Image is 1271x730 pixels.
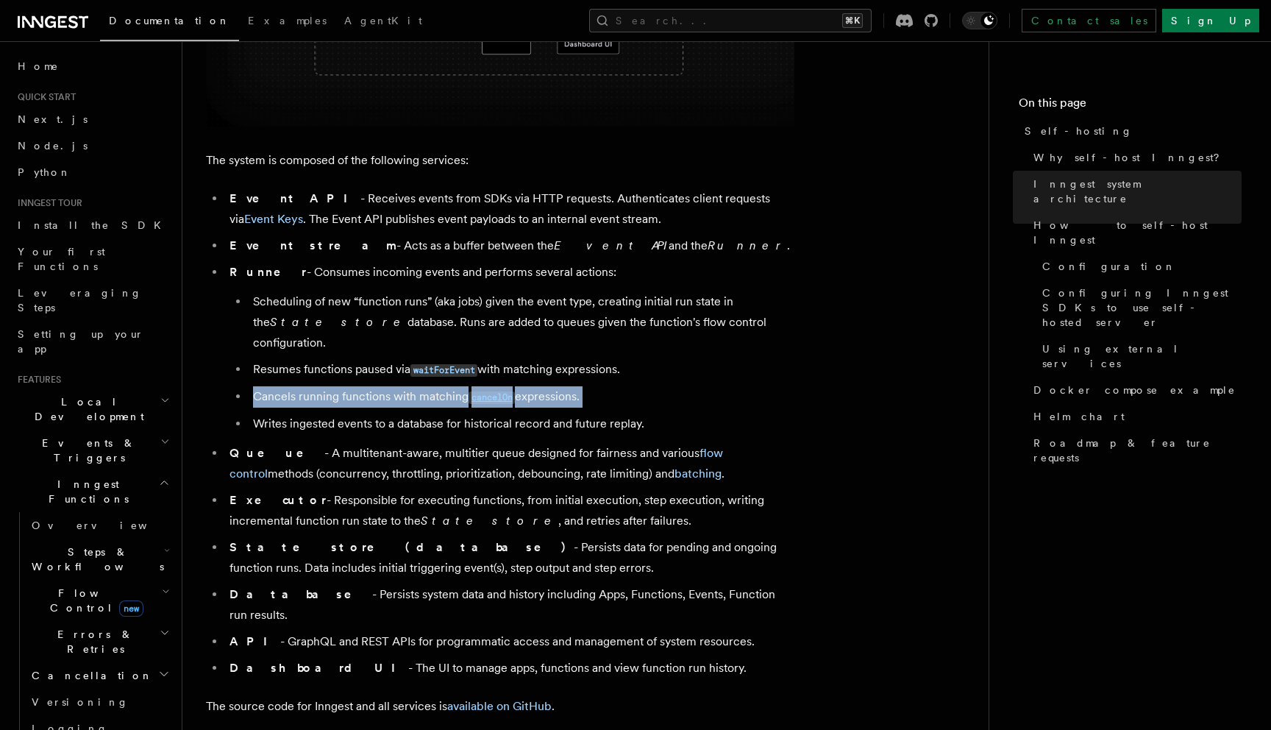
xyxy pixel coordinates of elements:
a: Using external services [1036,336,1242,377]
span: Cancellation [26,668,153,683]
span: Configuring Inngest SDKs to use self-hosted server [1042,286,1242,330]
a: Documentation [100,4,239,41]
a: Examples [239,4,335,40]
span: Quick start [12,91,76,103]
span: Configuration [1042,259,1176,274]
a: AgentKit [335,4,431,40]
a: waitForEvent [410,362,477,376]
a: Sign Up [1162,9,1259,32]
button: Local Development [12,389,173,430]
a: flow control [229,446,723,481]
a: Leveraging Steps [12,280,173,321]
a: Configuring Inngest SDKs to use self-hosted server [1036,280,1242,336]
span: Leveraging Steps [18,287,142,313]
button: Cancellation [26,662,173,689]
span: Self-hosting [1025,124,1133,138]
span: Overview [32,520,183,531]
li: Scheduling of new “function runs” (aka jobs) given the event type, creating initial run state in ... [249,291,794,353]
button: Inngest Functions [12,471,173,512]
a: Why self-host Inngest? [1028,144,1242,171]
li: - Persists system data and history including Apps, Functions, Events, Function run results. [225,584,794,626]
button: Toggle dark mode [962,12,997,29]
code: cancelOn [469,391,515,404]
button: Flow Controlnew [26,580,173,621]
span: Inngest system architecture [1033,177,1242,206]
li: - Receives events from SDKs via HTTP requests. Authenticates client requests via . The Event API ... [225,188,794,230]
span: Versioning [32,696,129,708]
li: Writes ingested events to a database for historical record and future replay. [249,414,794,434]
em: Event API [554,238,669,252]
a: Event Keys [244,212,303,226]
a: batching [674,467,722,481]
li: - Persists data for pending and ongoing function runs. Data includes initial triggering event(s),... [225,537,794,578]
strong: Queue [229,446,324,460]
span: Documentation [109,15,230,26]
p: The source code for Inngest and all services is . [206,696,794,717]
li: - Acts as a buffer between the and the . [225,235,794,256]
span: Helm chart [1033,409,1125,424]
a: Configuration [1036,253,1242,280]
strong: API [229,634,280,648]
span: Features [12,374,61,386]
button: Errors & Retries [26,621,173,662]
a: Versioning [26,689,173,715]
span: AgentKit [344,15,422,26]
span: Your first Functions [18,246,105,272]
p: The system is composed of the following services: [206,150,794,171]
a: Install the SDK [12,212,173,238]
span: Local Development [12,394,160,424]
a: Setting up your app [12,321,173,362]
span: Events & Triggers [12,436,160,465]
a: Roadmap & feature requests [1028,430,1242,471]
a: Overview [26,512,173,539]
code: waitForEvent [410,364,477,377]
kbd: ⌘K [842,13,863,28]
h4: On this page [1019,94,1242,118]
span: Errors & Retries [26,627,160,656]
em: State store [270,315,407,329]
span: Inngest tour [12,197,82,209]
span: Setting up your app [18,328,144,355]
span: Steps & Workflows [26,545,164,574]
span: Docker compose example [1033,383,1236,397]
a: Contact sales [1022,9,1156,32]
strong: Event stream [229,238,396,252]
span: new [119,600,143,617]
span: Install the SDK [18,219,170,231]
strong: Executor [229,493,327,507]
span: Using external services [1042,341,1242,371]
a: Docker compose example [1028,377,1242,403]
span: Next.js [18,113,88,125]
li: - Responsible for executing functions, from initial execution, step execution, writing incrementa... [225,490,794,531]
button: Search...⌘K [589,9,872,32]
a: Your first Functions [12,238,173,280]
a: Self-hosting [1019,118,1242,144]
em: State store [421,514,558,528]
span: Roadmap & feature requests [1033,436,1242,465]
a: Helm chart [1028,403,1242,430]
span: Inngest Functions [12,477,159,506]
li: Cancels running functions with matching expressions. [249,386,794,408]
li: - Consumes incoming events and performs several actions: [225,262,794,434]
li: - A multitenant-aware, multitier queue designed for fairness and various methods (concurrency, th... [225,443,794,484]
button: Events & Triggers [12,430,173,471]
span: Flow Control [26,586,162,615]
li: Resumes functions paused via with matching expressions. [249,359,794,380]
strong: State store (database) [229,540,574,554]
a: Inngest system architecture [1028,171,1242,212]
strong: Event API [229,191,360,205]
strong: Database [229,587,372,601]
li: - The UI to manage apps, functions and view function run history. [225,658,794,678]
span: How to self-host Inngest [1033,218,1242,247]
span: Home [18,59,59,74]
a: cancelOn [469,389,515,403]
span: Node.js [18,140,88,152]
li: - GraphQL and REST APIs for programmatic access and management of system resources. [225,631,794,652]
strong: Dashboard UI [229,661,408,675]
span: Why self-host Inngest? [1033,150,1230,165]
a: Python [12,159,173,185]
a: Home [12,53,173,79]
a: Node.js [12,132,173,159]
a: Next.js [12,106,173,132]
button: Steps & Workflows [26,539,173,580]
